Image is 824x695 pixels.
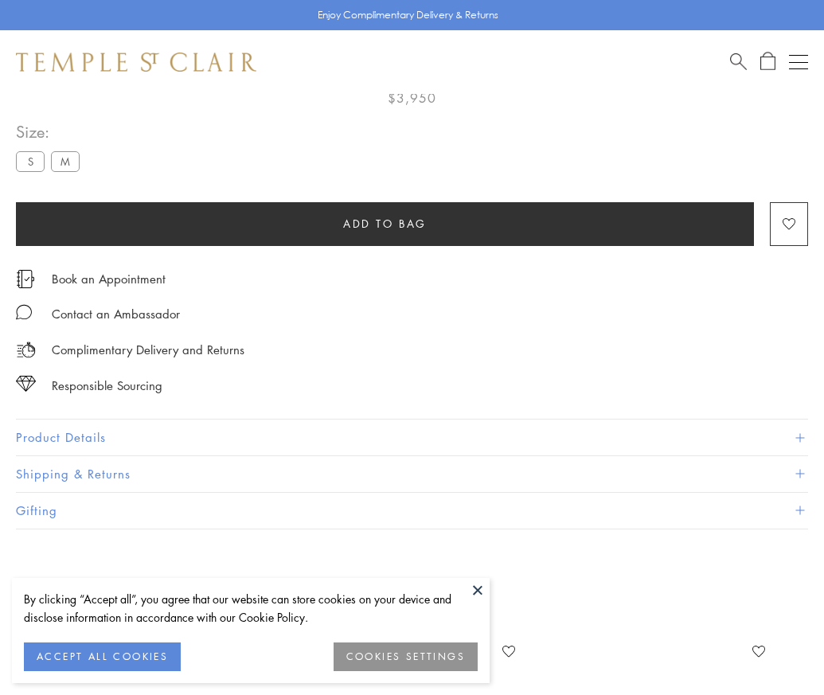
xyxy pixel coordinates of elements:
span: Add to bag [343,215,427,232]
a: Book an Appointment [52,270,166,287]
button: COOKIES SETTINGS [334,642,478,671]
button: ACCEPT ALL COOKIES [24,642,181,671]
button: Product Details [16,420,808,455]
p: Enjoy Complimentary Delivery & Returns [318,7,498,23]
button: Gifting [16,493,808,529]
span: $3,950 [388,88,436,108]
div: Responsible Sourcing [52,376,162,396]
p: Complimentary Delivery and Returns [52,340,244,360]
div: By clicking “Accept all”, you agree that our website can store cookies on your device and disclos... [24,590,478,627]
label: S [16,151,45,171]
img: icon_appointment.svg [16,270,35,288]
span: Size: [16,119,86,145]
a: Search [730,52,747,72]
img: Temple St. Clair [16,53,256,72]
button: Open navigation [789,53,808,72]
a: Open Shopping Bag [760,52,775,72]
label: M [51,151,80,171]
img: MessageIcon-01_2.svg [16,304,32,320]
img: icon_sourcing.svg [16,376,36,392]
div: Contact an Ambassador [52,304,180,324]
button: Shipping & Returns [16,456,808,492]
button: Add to bag [16,202,754,246]
img: icon_delivery.svg [16,340,36,360]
